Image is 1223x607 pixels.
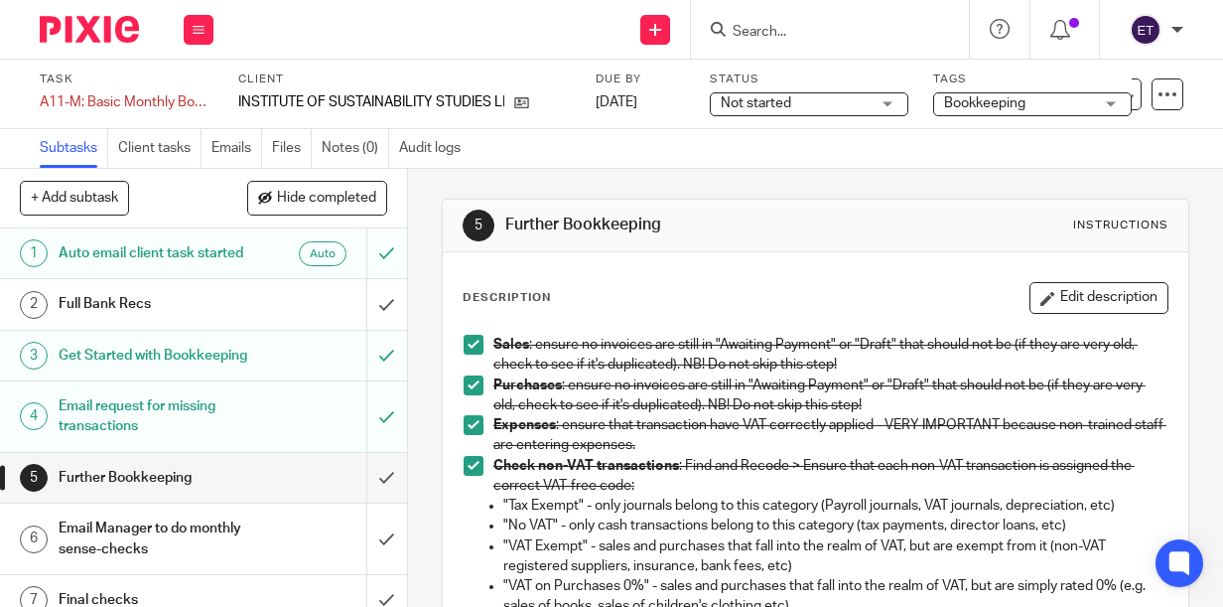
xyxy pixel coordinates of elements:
div: 1 [20,239,48,267]
input: Search [731,24,909,42]
p: "VAT Exempt" - sales and purchases that fall into the realm of VAT, but are exempt from it (non-V... [503,536,1167,577]
p: "No VAT" - only cash transactions belong to this category (tax payments, director loans, etc) [503,516,1167,535]
a: Emails [211,129,262,168]
div: 2 [20,291,48,319]
h1: Full Bank Recs [59,289,250,319]
div: A11-M: Basic Monthly Bookkeeping [40,92,213,112]
h1: Get Started with Bookkeeping [59,341,250,371]
label: Tags [933,72,1132,87]
h1: Email request for missing transactions [59,391,250,442]
p: Description [463,290,551,306]
strong: Sales [493,338,529,352]
a: Audit logs [399,129,471,168]
div: 3 [20,342,48,370]
p: : ensure that transaction have VAT correctly applied - VERY IMPORTANT because non-trained staff a... [493,415,1167,456]
div: 4 [20,402,48,430]
p: : ensure no invoices are still in "Awaiting Payment" or "Draft" that should not be (if they are v... [493,376,1167,416]
h1: Further Bookkeeping [59,463,250,493]
p: INSTITUTE OF SUSTAINABILITY STUDIES LIMITED [238,92,504,112]
strong: Check non-VAT transactions [493,459,679,473]
strong: Purchases [493,379,562,392]
div: 5 [463,210,494,241]
a: Subtasks [40,129,108,168]
a: Notes (0) [322,129,389,168]
button: Edit description [1029,282,1168,314]
strong: Expenses [493,418,556,432]
img: Pixie [40,16,139,43]
label: Status [710,72,908,87]
p: : ensure no invoices are still in "Awaiting Payment" or "Draft" that should not be (if they are v... [493,335,1167,376]
span: Hide completed [277,191,376,207]
label: Due by [596,72,685,87]
button: Hide completed [247,181,387,215]
a: Client tasks [118,129,202,168]
p: "Tax Exempt" - only journals belong to this category (Payroll journals, VAT journals, depreciatio... [503,496,1167,516]
h1: Auto email client task started [59,238,250,268]
div: Auto [299,241,346,266]
label: Client [238,72,571,87]
img: svg%3E [1130,14,1161,46]
button: + Add subtask [20,181,129,215]
p: : Find and Recode > Ensure that each non-VAT transaction is assigned the correct VAT-free code: [493,456,1167,497]
div: 5 [20,464,48,492]
label: Task [40,72,213,87]
span: [DATE] [596,95,637,109]
h1: Email Manager to do monthly sense-checks [59,514,250,564]
span: Not started [721,96,791,110]
h1: Further Bookkeeping [505,215,858,235]
div: Instructions [1073,218,1168,233]
span: Bookkeeping [944,96,1025,110]
div: 6 [20,526,48,553]
a: Files [272,129,312,168]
